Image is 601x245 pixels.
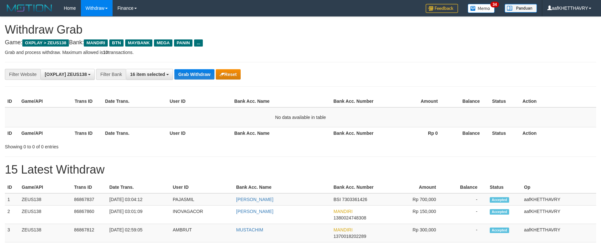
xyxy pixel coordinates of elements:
span: Copy 7303361426 to clipboard [342,197,367,202]
th: Trans ID [71,181,107,193]
th: Amount [384,181,446,193]
td: ZEUS138 [19,206,71,224]
td: 1 [5,193,19,206]
th: ID [5,127,19,139]
td: No data available in table [5,107,596,127]
button: 16 item selected [126,69,173,80]
th: Status [489,95,520,107]
span: Copy 1380024748308 to clipboard [333,215,366,220]
th: Status [489,127,520,139]
img: panduan.png [505,4,537,13]
td: 3 [5,224,19,242]
td: ZEUS138 [19,193,71,206]
th: Op [521,181,596,193]
th: Date Trans. [103,127,167,139]
th: Balance [447,95,489,107]
td: - [446,206,487,224]
td: [DATE] 03:04:12 [107,193,170,206]
div: Showing 0 to 0 of 0 entries [5,141,246,150]
div: Filter Bank [96,69,126,80]
p: Grab and process withdraw. Maximum allowed is transactions. [5,49,596,56]
th: Trans ID [72,95,103,107]
span: MAYBANK [125,39,152,47]
span: OXPLAY > ZEUS138 [22,39,69,47]
td: 86867837 [71,193,107,206]
th: Game/API [19,181,71,193]
span: Accepted [490,209,509,215]
td: INOVAGACOR [170,206,234,224]
span: BSI [333,197,341,202]
span: 16 item selected [130,72,165,77]
span: Accepted [490,228,509,233]
th: Bank Acc. Number [331,181,384,193]
span: MEGA [154,39,172,47]
th: Bank Acc. Name [232,95,331,107]
span: Copy 1370018202289 to clipboard [333,234,366,239]
h4: Game: Bank: [5,39,596,46]
td: - [446,193,487,206]
th: Date Trans. [107,181,170,193]
span: MANDIRI [333,227,353,232]
a: MUSTACHIM [236,227,263,232]
span: Accepted [490,197,509,203]
th: User ID [170,181,234,193]
th: Rp 0 [384,127,448,139]
th: Action [520,95,596,107]
span: 34 [490,2,499,7]
td: Rp 150,000 [384,206,446,224]
td: 2 [5,206,19,224]
th: Balance [447,127,489,139]
td: [DATE] 02:59:05 [107,224,170,242]
strong: 10 [103,50,108,55]
button: Reset [216,69,241,80]
span: MANDIRI [333,209,353,214]
span: BTN [109,39,124,47]
th: Date Trans. [103,95,167,107]
button: Grab Withdraw [174,69,214,80]
button: [OXPLAY] ZEUS138 [40,69,95,80]
td: - [446,224,487,242]
div: Filter Website [5,69,40,80]
th: Amount [384,95,448,107]
td: aafKHETTHAVRY [521,193,596,206]
span: PANIN [174,39,192,47]
th: Game/API [19,95,72,107]
th: Bank Acc. Number [331,127,384,139]
td: ZEUS138 [19,224,71,242]
td: aafKHETTHAVRY [521,224,596,242]
th: ID [5,181,19,193]
th: Bank Acc. Name [234,181,331,193]
th: User ID [167,95,232,107]
a: [PERSON_NAME] [236,209,273,214]
th: Trans ID [72,127,103,139]
td: Rp 300,000 [384,224,446,242]
img: Button%20Memo.svg [468,4,495,13]
td: Rp 700,000 [384,193,446,206]
th: Game/API [19,127,72,139]
td: [DATE] 03:01:09 [107,206,170,224]
td: 86867860 [71,206,107,224]
td: aafKHETTHAVRY [521,206,596,224]
th: User ID [167,127,232,139]
th: Bank Acc. Name [232,127,331,139]
th: ID [5,95,19,107]
td: 86867812 [71,224,107,242]
th: Action [520,127,596,139]
th: Balance [446,181,487,193]
td: PAJASMIL [170,193,234,206]
h1: 15 Latest Withdraw [5,163,596,176]
span: [OXPLAY] ZEUS138 [45,72,87,77]
span: ... [194,39,203,47]
th: Status [487,181,521,193]
th: Bank Acc. Number [331,95,384,107]
h1: Withdraw Grab [5,23,596,36]
a: [PERSON_NAME] [236,197,273,202]
span: MANDIRI [84,39,108,47]
img: Feedback.jpg [426,4,458,13]
img: MOTION_logo.png [5,3,54,13]
td: AMBRUT [170,224,234,242]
